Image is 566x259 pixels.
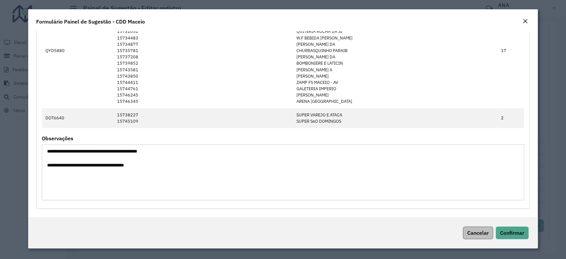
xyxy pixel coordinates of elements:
td: 15738227 15745109 [113,108,293,128]
button: Confirmar [496,227,529,239]
button: Close [521,17,530,26]
td: DOT6640 [42,108,114,128]
em: Fechar [523,19,528,24]
span: Cancelar [467,229,489,236]
td: 2 [497,108,524,128]
td: SUPER VAREJO E ATACA SUPER SaO DOMINGOS [293,108,498,128]
span: Confirmar [500,229,524,236]
label: Observações [42,134,73,142]
h4: Formulário Painel de Sugestão - CDD Maceio [36,18,145,26]
button: Cancelar [463,227,493,239]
